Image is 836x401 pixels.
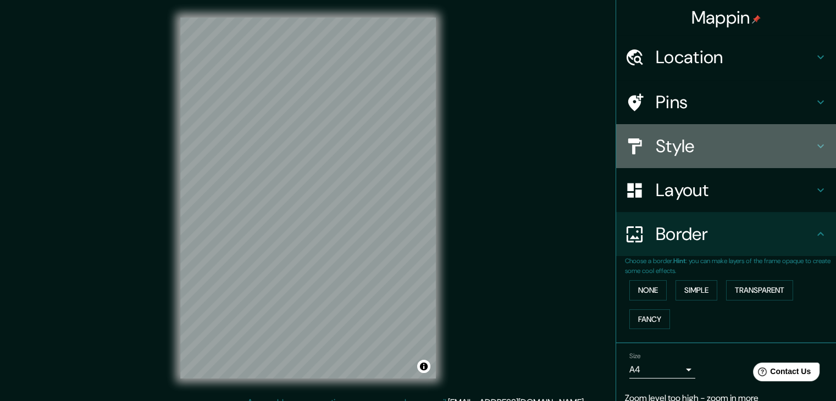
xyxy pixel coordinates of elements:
[616,124,836,168] div: Style
[616,80,836,124] div: Pins
[417,360,430,373] button: Toggle attribution
[629,361,695,378] div: A4
[656,179,814,201] h4: Layout
[676,280,717,300] button: Simple
[180,18,436,378] canvas: Map
[656,91,814,113] h4: Pins
[738,358,824,389] iframe: Help widget launcher
[691,7,761,29] h4: Mappin
[726,280,793,300] button: Transparent
[629,280,667,300] button: None
[625,256,836,276] p: Choose a border. : you can make layers of the frame opaque to create some cool effects.
[656,135,814,157] h4: Style
[656,46,814,68] h4: Location
[616,212,836,256] div: Border
[616,168,836,212] div: Layout
[616,35,836,79] div: Location
[629,309,670,330] button: Fancy
[629,352,641,361] label: Size
[656,223,814,245] h4: Border
[673,257,686,265] b: Hint
[752,15,761,24] img: pin-icon.png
